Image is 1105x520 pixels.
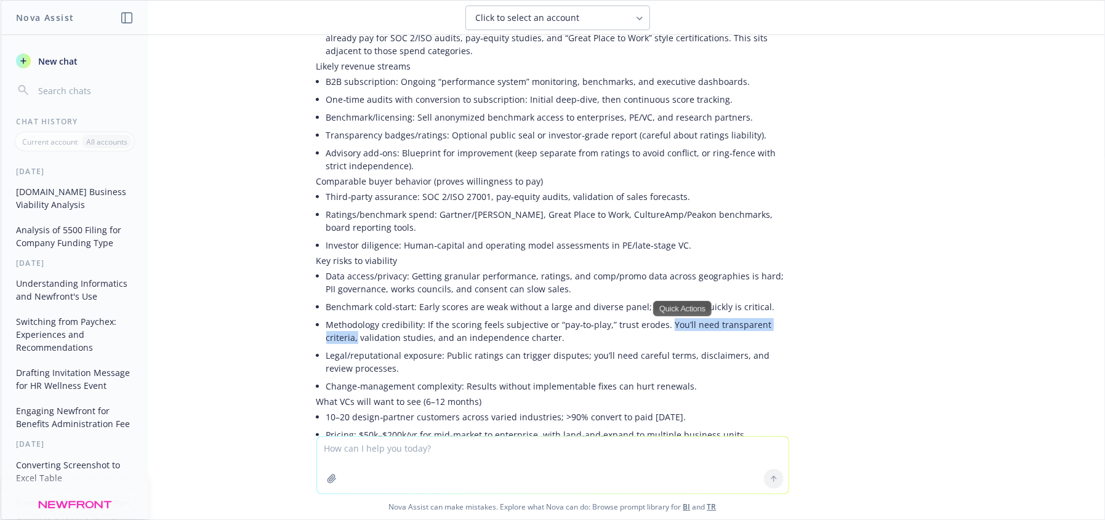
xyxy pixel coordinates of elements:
li: Ratings/benchmark spend: Gartner/[PERSON_NAME], Great Place to Work, CultureAmp/Peakon benchmarks... [326,206,789,236]
a: BI [683,502,691,512]
p: Current account [22,137,78,147]
p: Comparable buyer behavior (proves willingness to pay) [316,175,789,188]
div: [DATE] [1,166,148,177]
span: New chat [36,55,78,68]
h1: Nova Assist [16,11,74,24]
button: Drafting Invitation Message for HR Wellness Event [11,362,139,396]
button: Click to select an account [465,6,650,30]
li: Pricing: $50k–$200k/yr for mid‑market to enterprise, with land‑and‑expand to multiple business un... [326,426,789,444]
li: Methodology credibility: If the scoring feels subjective or “pay‑to‑play,” trust erodes. You’ll n... [326,316,789,346]
li: Change‑management complexity: Results without implementable fixes can hurt renewals. [326,377,789,395]
li: Benchmark/licensing: Sell anonymized benchmark access to enterprises, PE/VC, and research partners. [326,108,789,126]
span: Nova Assist can make mistakes. Explore what Nova can do: Browse prompt library for and [6,494,1099,519]
p: Key risks to viability [316,254,789,267]
button: [DOMAIN_NAME] Business Viability Analysis [11,182,139,215]
li: Investor diligence: Human‑capital and operating model assessments in PE/late‑stage VC. [326,236,789,254]
li: Transparency badges/ratings: Optional public seal or investor‑grade report (careful about ratings... [326,126,789,144]
button: Converting Screenshot to Excel Table [11,455,139,488]
li: Benchmark cold‑start: Early scores are weak without a large and diverse panel; solving this quick... [326,298,789,316]
p: What VCs will want to see (6–12 months) [316,395,789,408]
li: B2B subscription: Ongoing “performance system” monitoring, benchmarks, and executive dashboards. [326,73,789,90]
button: New chat [11,50,139,72]
li: Data access/privacy: Getting granular performance, ratings, and comp/promo data across geographie... [326,267,789,298]
li: 10–20 design‑partner customers across varied industries; >90% convert to paid [DATE]. [326,408,789,426]
li: Regulatory/market tailwinds: Investors and boards are asking for human‑capital transparency; many... [326,16,789,60]
a: TR [707,502,717,512]
li: Legal/reputational exposure: Public ratings can trigger disputes; you’ll need careful terms, disc... [326,346,789,377]
li: Advisory add‑ons: Blueprint for improvement (keep separate from ratings to avoid conflict, or rin... [326,144,789,175]
li: Third‑party assurance: SOC 2/ISO 27001, pay‑equity audits, validation of sales forecasts. [326,188,789,206]
button: Switching from Paychex: Experiences and Recommendations [11,311,139,358]
button: Analysis of 5500 Filing for Company Funding Type [11,220,139,253]
li: One‑time audits with conversion to subscription: Initial deep‑dive, then continuous score tracking. [326,90,789,108]
span: Click to select an account [476,12,580,24]
div: [DATE] [1,439,148,449]
input: Search chats [36,82,134,99]
button: Understanding Informatics and Newfront's Use [11,273,139,306]
button: Engaging Newfront for Benefits Administration Fee [11,401,139,434]
p: All accounts [86,137,127,147]
div: Chat History [1,116,148,127]
div: [DATE] [1,258,148,268]
p: Likely revenue streams [316,60,789,73]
